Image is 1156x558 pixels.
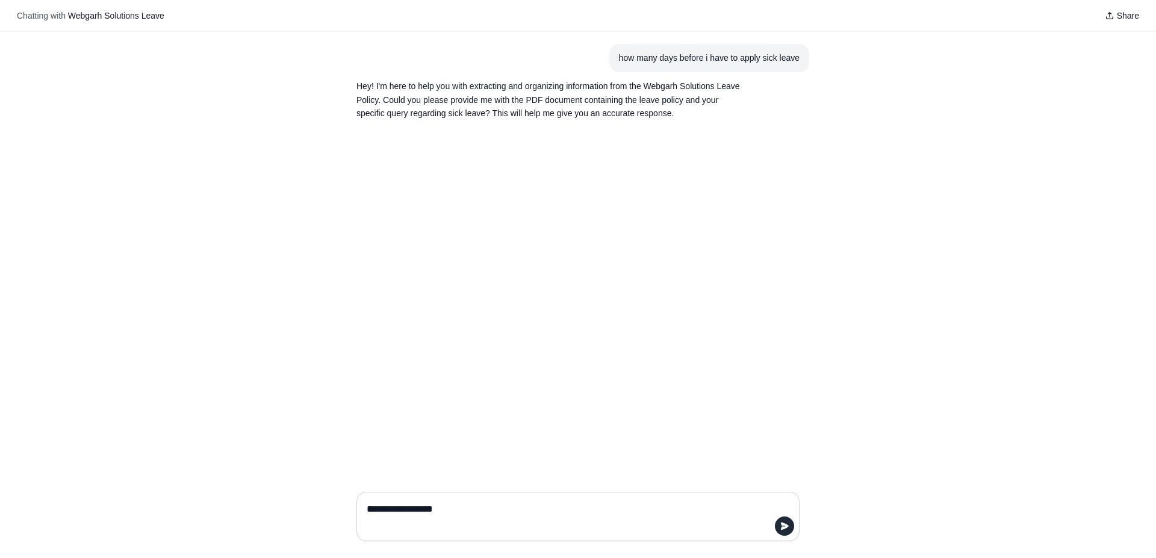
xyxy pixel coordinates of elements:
[609,44,809,72] section: User message
[347,72,751,128] section: Response
[17,10,66,22] span: Chatting with
[1117,10,1139,22] span: Share
[619,51,800,65] div: how many days before i have to apply sick leave
[12,7,169,24] button: Chatting with Webgarh Solutions Leave
[1100,7,1144,24] button: Share
[356,79,742,120] p: Hey! I'm here to help you with extracting and organizing information from the Webgarh Solutions L...
[68,11,164,20] span: Webgarh Solutions Leave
